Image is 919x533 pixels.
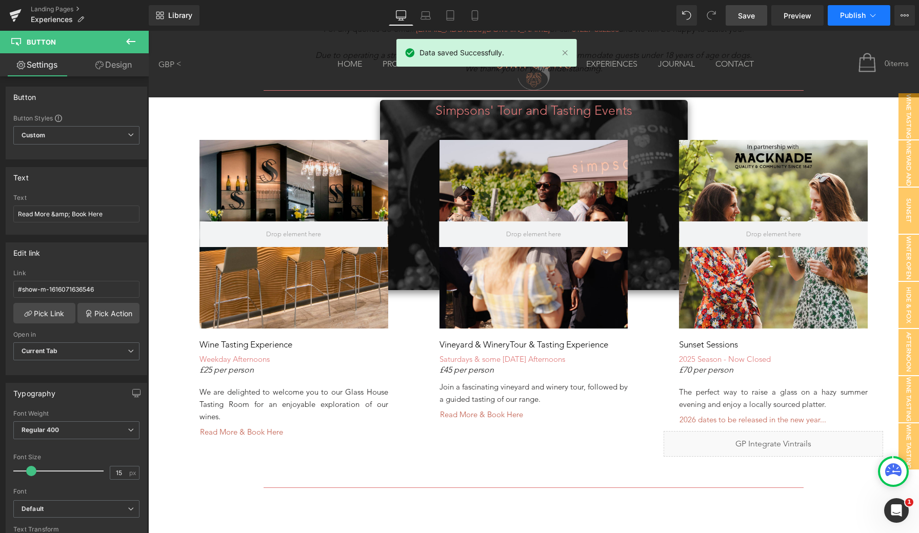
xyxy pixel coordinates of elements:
[13,488,139,495] div: Font
[13,87,36,101] div: Button
[149,5,199,26] a: New Library
[31,15,73,24] span: Experiences
[51,308,240,320] h1: Wine Tasting Experience
[884,498,909,523] iframe: Intercom live chat
[22,131,45,140] b: Custom
[13,168,29,182] div: Text
[27,38,56,46] span: Button
[51,356,240,391] span: We are delighted to welcome you to our Glass House Tasting Room for an enjoyable exploration of o...
[419,47,504,58] span: Data saved Successfully.
[13,114,139,122] div: Button Styles
[291,308,480,320] h1: Vineyard & Winery
[317,33,454,43] i: We thank you for your understanding.
[362,309,460,319] span: Tour & Tasting Experience
[52,396,135,406] span: Read More & Book Here
[840,11,866,19] span: Publish
[438,5,463,26] a: Tablet
[531,323,720,334] h1: 2025 Season - Now Closed
[738,10,755,21] span: Save
[31,5,149,13] a: Landing Pages
[730,251,771,297] span: Hide & Fox 2025
[730,298,771,344] span: Afternoon Tea
[389,5,413,26] a: Desktop
[676,5,697,26] button: Undo
[51,323,240,334] h1: Weekday Afternoons
[76,53,151,76] a: Design
[13,243,41,257] div: Edit link
[894,5,915,26] button: More
[77,303,139,323] a: Pick Action
[13,526,139,533] div: Text Transform
[129,469,138,476] span: px
[13,303,75,323] a: Pick Link
[13,281,139,298] input: https://your-shop.myshopify.com
[13,454,139,461] div: Font Size
[292,378,375,389] span: Read More & Book Here
[13,270,139,277] div: Link
[531,356,720,378] span: The perfect way to raise a glass on a hazy summer evening and enjoy a locally sourced platter.
[531,383,678,394] span: 2026 dates to be released in the new year...
[730,157,771,203] span: Sunset Session
[167,19,604,29] i: Due to operating a strict production environment, we sadly cannot accommodate guests under 18 yea...
[730,393,771,439] span: Wine Tasting Experience
[168,11,192,20] span: Library
[730,63,771,109] span: Wine Tasting Experience
[51,392,135,412] a: Read More & Book Here
[828,5,890,26] button: Publish
[13,331,139,338] div: Open in
[22,426,59,434] b: Regular 400
[291,351,480,373] span: Join a fascinating vineyard and winery tour, followed by a guided tasting of our range.
[730,345,771,392] span: Wine Tasting Experience
[771,5,824,26] a: Preview
[531,380,689,400] a: 2026 dates to be released in the new year...
[13,410,139,417] div: Font Weight
[784,10,811,21] span: Preview
[22,347,58,355] b: Current Tab
[291,375,386,395] a: Read More & Book Here
[291,334,346,344] span: £45 per person
[51,334,106,344] span: £25 per person
[463,5,487,26] a: Mobile
[22,505,44,514] i: Default
[413,5,438,26] a: Laptop
[905,498,913,506] span: 1
[531,334,585,344] i: £70 per person
[291,323,480,334] h1: Saturdays & some [DATE] Afternoons
[13,383,55,398] div: Typography
[531,309,590,319] span: Sunset Sessions
[13,194,139,201] div: Text
[701,5,722,26] button: Redo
